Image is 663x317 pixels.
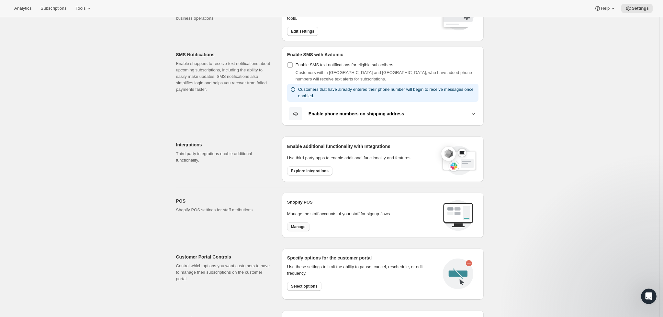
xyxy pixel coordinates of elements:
span: Analytics [14,6,31,11]
span: Manage [291,224,306,229]
button: Messages [65,202,129,227]
h2: SMS Notifications [176,51,272,58]
button: Subscriptions [37,4,70,13]
div: Use these settings to limit the ability to pause, cancel, reschedule, or edit frequency. [287,264,438,277]
span: Settings [632,6,649,11]
p: Manage the staff accounts of your staff for signup flows [287,211,438,217]
button: Help [590,4,620,13]
button: Select options [287,282,321,291]
span: Help [601,6,610,11]
span: Enable SMS text notifications for eligible subscribers [296,62,393,67]
h2: Specify options for the customer portal [287,255,438,261]
span: Subscriptions [40,6,66,11]
h2: Customer Portal Controls [176,254,272,260]
button: Explore integrations [287,166,332,175]
button: Enable phone numbers on shipping address [287,107,478,121]
p: Shopify POS settings for staff attributions [176,207,272,213]
button: Tools [72,4,96,13]
span: Explore integrations [291,168,329,174]
iframe: Intercom live chat [641,289,657,304]
button: Analytics [10,4,35,13]
h2: Shopify POS [287,199,438,206]
span: Select options [291,284,318,289]
h2: Enable SMS with Awtomic [287,51,478,58]
h2: Integrations [176,142,272,148]
span: Edit settings [291,29,314,34]
span: Tools [75,6,85,11]
h2: Enable additional functionality with Integrations [287,143,435,150]
button: Edit settings [287,27,318,36]
img: Profile image for Emily [7,23,20,36]
button: Manage [287,222,309,231]
button: Settings [621,4,653,13]
p: Customers that have already entered their phone number will begin to receive messages once enabled. [298,86,476,99]
p: Enable shoppers to receive text notifications about upcoming subscriptions, including the ability... [176,60,272,93]
span: Messages [84,218,109,222]
b: Enable phone numbers on shipping address [309,111,404,116]
span: Customers within [GEOGRAPHIC_DATA] and [GEOGRAPHIC_DATA], who have added phone numbers will recei... [296,70,472,81]
h1: Messages [48,3,83,14]
p: Third party integrations enable additional functionality. [176,151,272,164]
p: Use third party apps to enable additional functionality and features. [287,155,435,161]
span: Home [26,218,39,222]
button: Send us a message [30,170,100,183]
div: [PERSON_NAME] [23,29,61,36]
div: • [DATE] [62,29,80,36]
div: Close [114,3,125,14]
p: Control which options you want customers to have to manage their subscriptions on the customer po... [176,263,272,282]
h2: POS [176,198,272,204]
